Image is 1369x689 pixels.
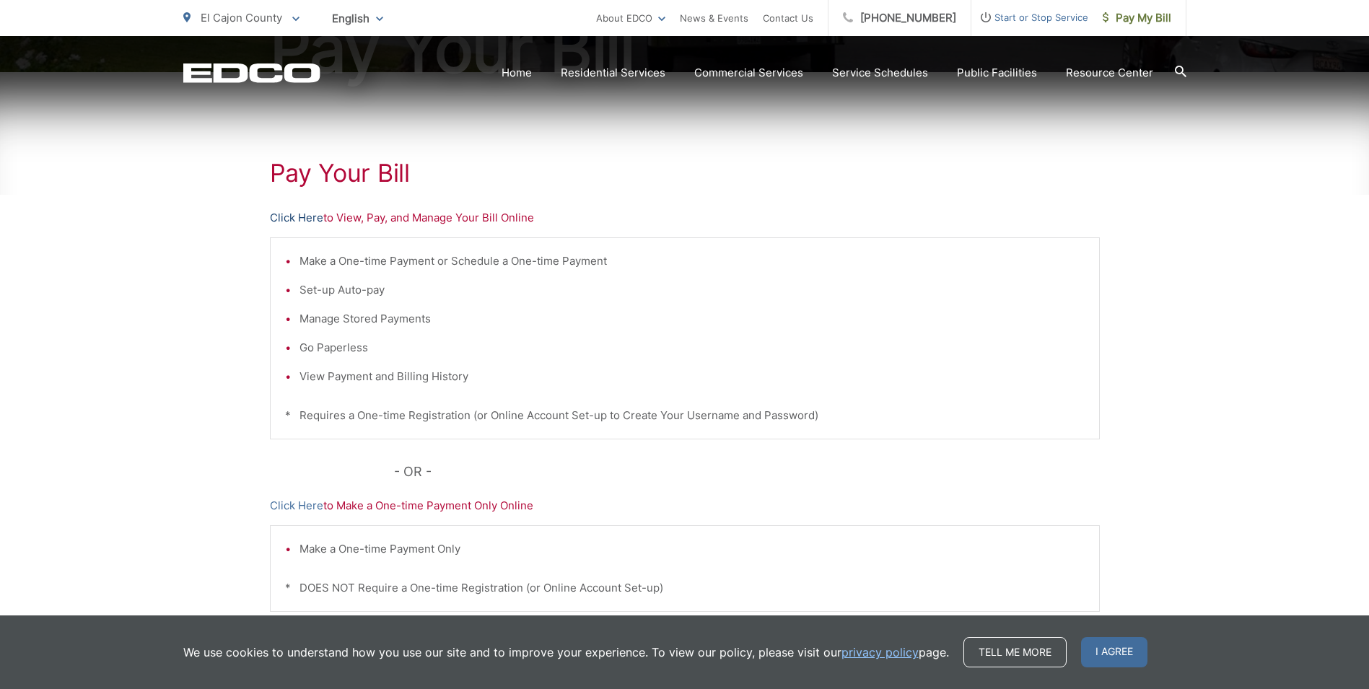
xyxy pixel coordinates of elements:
[502,64,532,82] a: Home
[957,64,1037,82] a: Public Facilities
[270,209,1100,227] p: to View, Pay, and Manage Your Bill Online
[1066,64,1153,82] a: Resource Center
[561,64,665,82] a: Residential Services
[270,159,1100,188] h1: Pay Your Bill
[183,63,320,83] a: EDCD logo. Return to the homepage.
[270,497,323,514] a: Click Here
[680,9,748,27] a: News & Events
[1103,9,1171,27] span: Pay My Bill
[841,644,919,661] a: privacy policy
[270,497,1100,514] p: to Make a One-time Payment Only Online
[1081,637,1147,667] span: I agree
[321,6,394,31] span: English
[299,540,1085,558] li: Make a One-time Payment Only
[299,253,1085,270] li: Make a One-time Payment or Schedule a One-time Payment
[394,461,1100,483] p: - OR -
[183,644,949,661] p: We use cookies to understand how you use our site and to improve your experience. To view our pol...
[832,64,928,82] a: Service Schedules
[285,579,1085,597] p: * DOES NOT Require a One-time Registration (or Online Account Set-up)
[596,9,665,27] a: About EDCO
[270,209,323,227] a: Click Here
[285,407,1085,424] p: * Requires a One-time Registration (or Online Account Set-up to Create Your Username and Password)
[963,637,1067,667] a: Tell me more
[299,368,1085,385] li: View Payment and Billing History
[299,281,1085,299] li: Set-up Auto-pay
[299,339,1085,356] li: Go Paperless
[299,310,1085,328] li: Manage Stored Payments
[201,11,282,25] span: El Cajon County
[694,64,803,82] a: Commercial Services
[763,9,813,27] a: Contact Us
